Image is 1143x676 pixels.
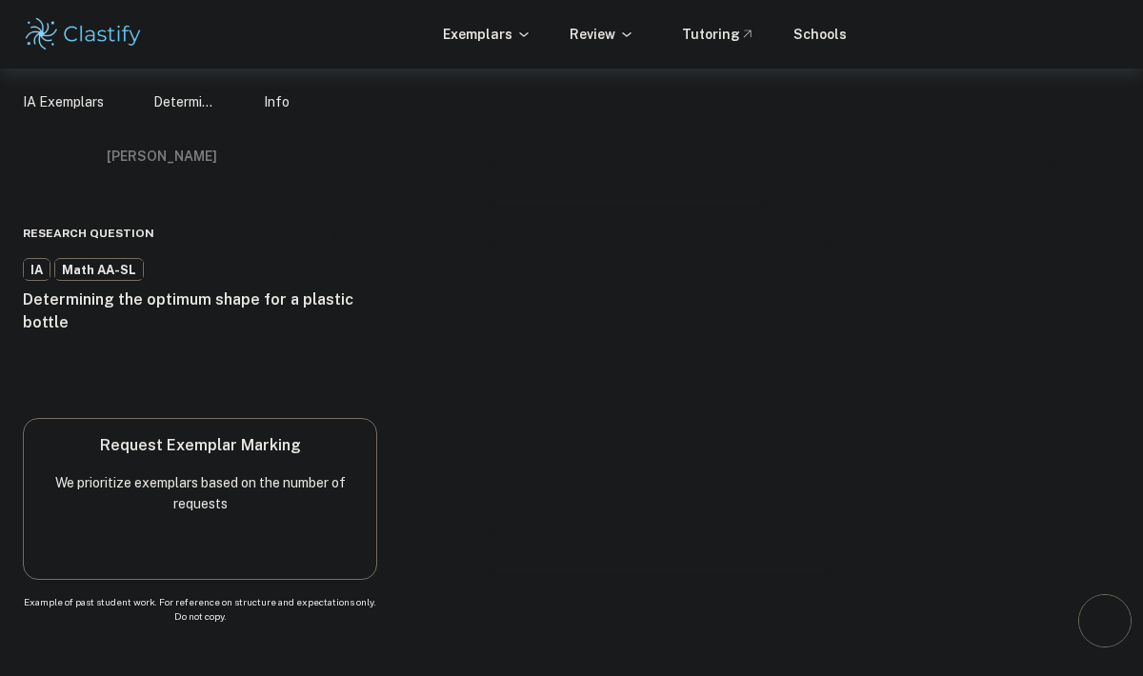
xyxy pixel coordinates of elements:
[443,24,531,45] p: Exemplars
[153,91,214,112] p: Determining the optimum shape for a plastic bottle
[23,288,377,334] h6: Determining the optimum shape for a plastic bottle
[39,472,361,514] p: We prioritize exemplars based on the number of requests
[986,17,1120,51] button: UPGRADE NOW
[23,91,104,112] a: IA Exemplars
[23,258,50,282] a: IA
[570,24,634,45] p: Review
[910,15,948,53] button: LD
[793,24,847,45] a: Schools
[44,375,79,394] span: 61
[172,214,211,252] div: Share
[918,24,940,45] h6: LD
[104,375,133,394] span: 4
[23,368,79,399] div: Like
[297,214,335,252] div: Bookmark
[682,24,755,45] a: Tutoring
[55,261,143,280] span: Math AA-SL
[24,261,50,280] span: IA
[264,91,290,112] p: Info
[140,529,261,564] button: Request Now
[100,434,301,457] h6: Request Exemplar Marking
[23,225,154,242] span: Research question
[214,209,293,258] div: Download
[339,214,377,252] div: Report issue
[23,15,144,53] img: Clastify logo
[23,136,69,178] button: Info
[54,258,144,282] a: Math AA-SL
[1078,594,1132,647] button: Ask Clai
[23,595,377,624] span: Example of past student work. For reference on structure and expectations only. Do not copy.
[83,368,133,399] div: Dislike
[862,18,894,50] button: Help and Feedback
